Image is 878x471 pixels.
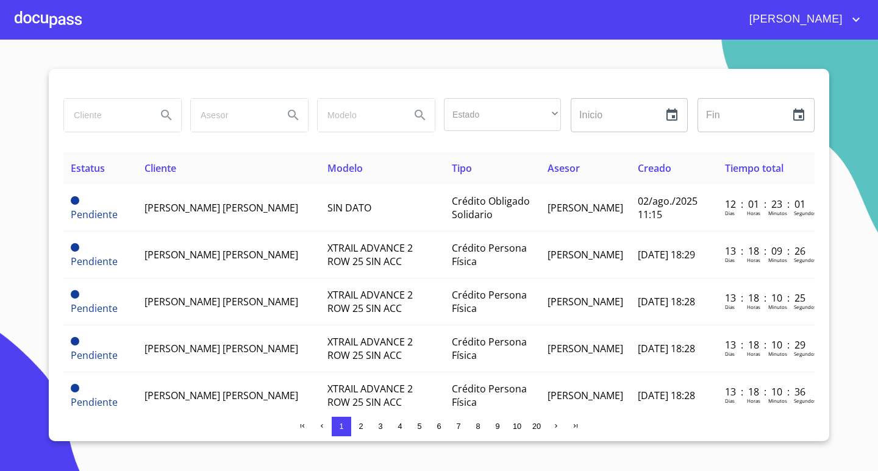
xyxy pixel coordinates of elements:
button: account of current user [740,10,863,29]
span: Pendiente [71,337,79,345]
span: 02/ago./2025 11:15 [638,194,698,221]
span: [PERSON_NAME] [548,389,623,402]
span: Crédito Obligado Solidario [452,194,530,221]
span: Pendiente [71,208,118,221]
span: 7 [456,422,460,431]
button: 8 [468,417,488,436]
span: Crédito Persona Física [452,241,527,268]
span: [PERSON_NAME] [548,248,623,261]
p: Dias [725,257,735,263]
button: 7 [449,417,468,436]
button: 10 [507,417,527,436]
span: Pendiente [71,302,118,315]
p: Minutos [768,210,787,216]
span: [PERSON_NAME] [PERSON_NAME] [145,295,298,308]
span: Pendiente [71,255,118,268]
p: Horas [747,257,760,263]
span: [DATE] 18:29 [638,248,695,261]
button: 6 [429,417,449,436]
span: Creado [638,161,671,175]
span: 6 [437,422,441,431]
span: 8 [476,422,480,431]
span: Tiempo total [725,161,783,175]
span: Pendiente [71,349,118,362]
span: [PERSON_NAME] [548,201,623,214]
span: 20 [532,422,541,431]
span: XTRAIL ADVANCE 2 ROW 25 SIN ACC [327,241,413,268]
input: search [64,99,147,132]
span: [PERSON_NAME] [740,10,849,29]
button: 1 [332,417,351,436]
p: Horas [747,303,760,310]
span: Pendiente [71,384,79,392]
span: 10 [513,422,521,431]
p: Horas [747,210,760,216]
p: 13 : 18 : 10 : 29 [725,338,807,352]
button: 5 [410,417,429,436]
p: Segundos [794,397,816,404]
span: Pendiente [71,290,79,299]
p: Minutos [768,350,787,357]
span: Cliente [145,161,176,175]
p: Minutos [768,397,787,404]
span: 4 [398,422,402,431]
span: [DATE] 18:28 [638,295,695,308]
span: Crédito Persona Física [452,382,527,409]
span: XTRAIL ADVANCE 2 ROW 25 SIN ACC [327,382,413,409]
span: Pendiente [71,196,79,205]
p: Segundos [794,303,816,310]
p: Dias [725,210,735,216]
span: Modelo [327,161,363,175]
span: SIN DATO [327,201,371,214]
span: 3 [378,422,382,431]
span: [PERSON_NAME] [PERSON_NAME] [145,248,298,261]
span: Pendiente [71,243,79,252]
p: Segundos [794,257,816,263]
button: Search [405,101,435,130]
span: XTRAIL ADVANCE 2 ROW 25 SIN ACC [327,335,413,362]
p: 13 : 18 : 10 : 36 [725,385,807,398]
div: ​ [444,98,561,131]
span: 2 [359,422,363,431]
span: [DATE] 18:28 [638,342,695,355]
span: [PERSON_NAME] [548,342,623,355]
button: Search [279,101,308,130]
span: Pendiente [71,395,118,409]
input: search [191,99,274,132]
span: 9 [495,422,499,431]
p: 13 : 18 : 10 : 25 [725,291,807,305]
span: [PERSON_NAME] [548,295,623,308]
button: Search [152,101,181,130]
button: 9 [488,417,507,436]
button: 2 [351,417,371,436]
span: 5 [417,422,421,431]
p: Segundos [794,350,816,357]
p: Dias [725,350,735,357]
span: 1 [339,422,343,431]
span: Tipo [452,161,472,175]
button: 3 [371,417,390,436]
p: Dias [725,303,735,310]
span: Estatus [71,161,105,175]
span: Crédito Persona Física [452,335,527,362]
p: Horas [747,397,760,404]
span: Asesor [548,161,580,175]
p: Minutos [768,303,787,310]
button: 20 [527,417,546,436]
input: search [318,99,401,132]
span: Crédito Persona Física [452,288,527,315]
p: Dias [725,397,735,404]
span: [PERSON_NAME] [PERSON_NAME] [145,201,298,214]
span: [DATE] 18:28 [638,389,695,402]
span: [PERSON_NAME] [PERSON_NAME] [145,342,298,355]
p: Horas [747,350,760,357]
span: XTRAIL ADVANCE 2 ROW 25 SIN ACC [327,288,413,315]
span: [PERSON_NAME] [PERSON_NAME] [145,389,298,402]
p: Segundos [794,210,816,216]
button: 4 [390,417,410,436]
p: 13 : 18 : 09 : 26 [725,244,807,258]
p: Minutos [768,257,787,263]
p: 12 : 01 : 23 : 01 [725,197,807,211]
